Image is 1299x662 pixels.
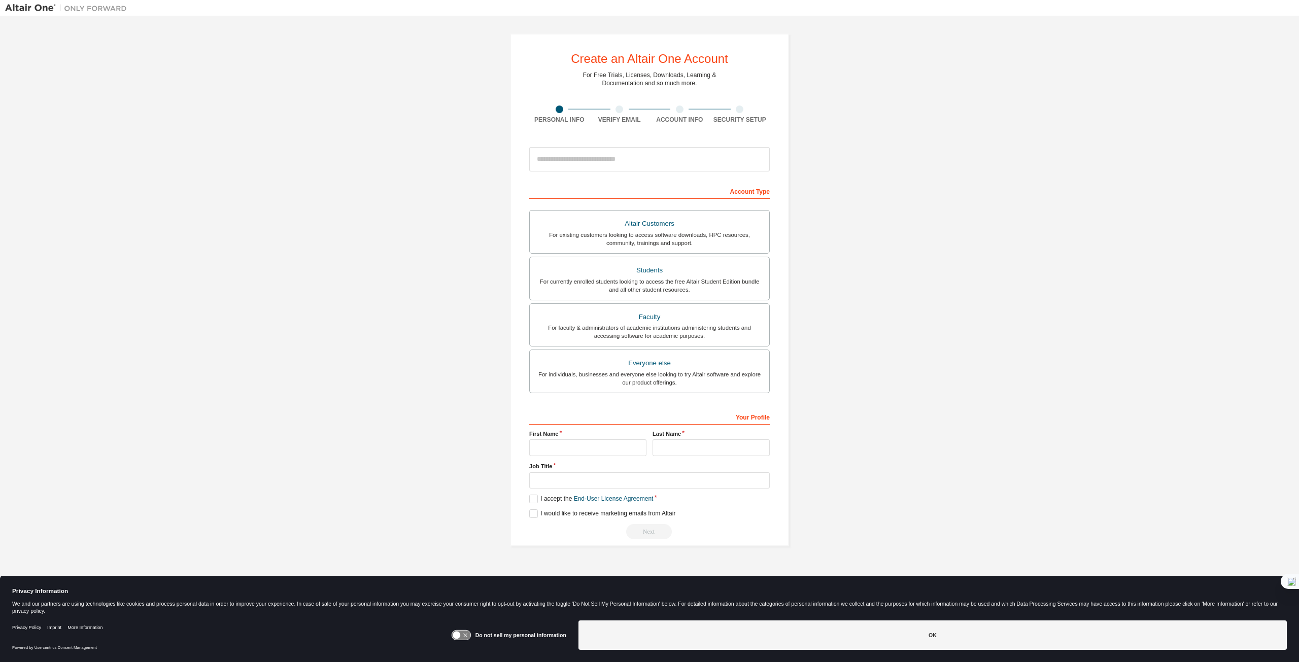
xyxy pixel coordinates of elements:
[529,430,646,438] label: First Name
[529,116,590,124] div: Personal Info
[529,509,675,518] label: I would like to receive marketing emails from Altair
[529,462,770,470] label: Job Title
[529,524,770,539] div: Read and acccept EULA to continue
[536,310,763,324] div: Faculty
[571,53,728,65] div: Create an Altair One Account
[583,71,716,87] div: For Free Trials, Licenses, Downloads, Learning & Documentation and so much more.
[536,277,763,294] div: For currently enrolled students looking to access the free Altair Student Edition bundle and all ...
[536,356,763,370] div: Everyone else
[653,430,770,438] label: Last Name
[536,370,763,387] div: For individuals, businesses and everyone else looking to try Altair software and explore our prod...
[529,408,770,425] div: Your Profile
[574,495,654,502] a: End-User License Agreement
[590,116,650,124] div: Verify Email
[536,231,763,247] div: For existing customers looking to access software downloads, HPC resources, community, trainings ...
[710,116,770,124] div: Security Setup
[529,495,653,503] label: I accept the
[5,3,132,13] img: Altair One
[529,183,770,199] div: Account Type
[536,324,763,340] div: For faculty & administrators of academic institutions administering students and accessing softwa...
[649,116,710,124] div: Account Info
[536,263,763,277] div: Students
[536,217,763,231] div: Altair Customers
